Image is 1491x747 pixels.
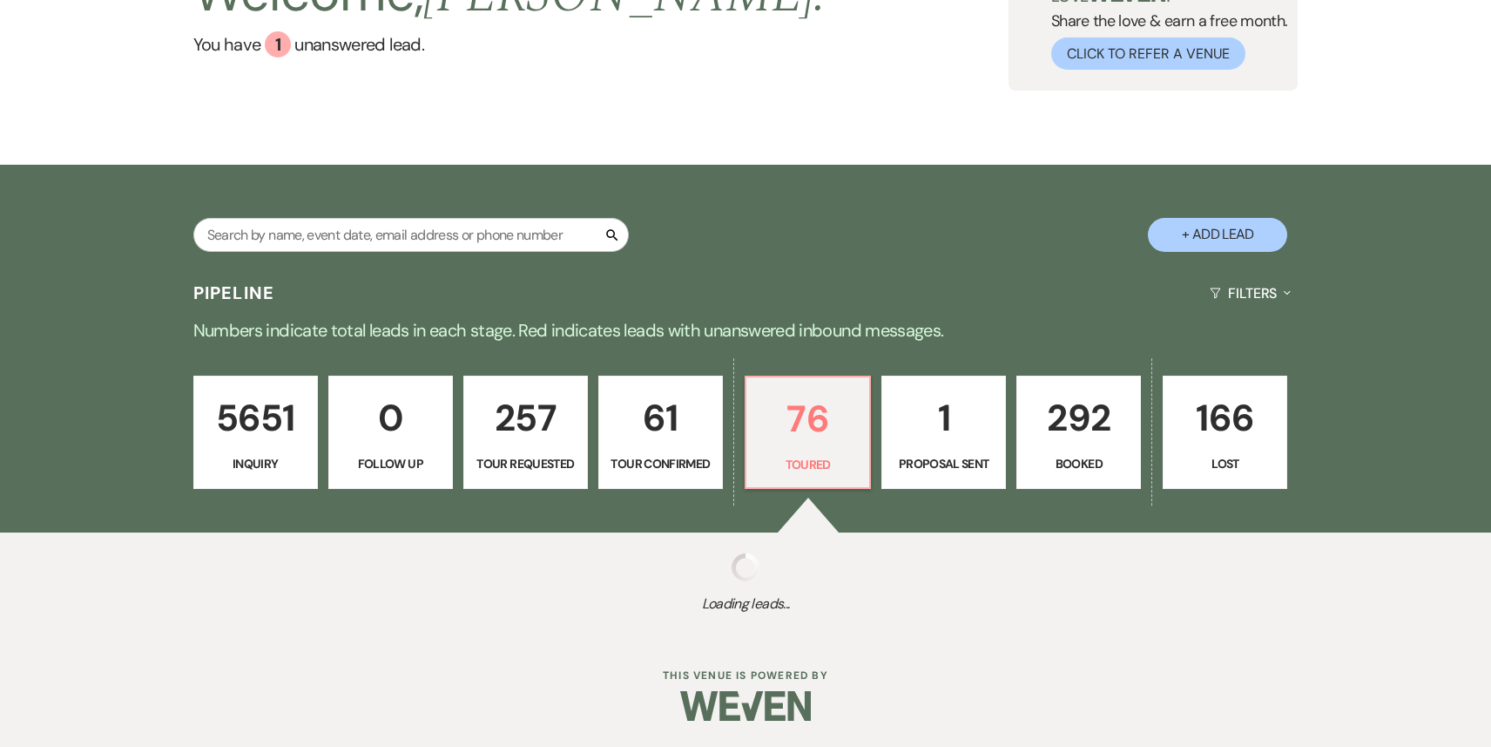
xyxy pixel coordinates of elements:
p: 76 [757,390,859,448]
p: Toured [757,455,859,474]
img: loading spinner [732,553,759,581]
button: Click to Refer a Venue [1051,37,1245,70]
a: 257Tour Requested [463,376,588,489]
p: 1 [893,389,995,447]
p: 257 [475,389,577,447]
p: 5651 [205,389,307,447]
p: 0 [340,389,442,447]
div: 1 [265,31,291,58]
p: 166 [1174,389,1276,447]
a: 292Booked [1016,376,1141,489]
input: Search by name, event date, email address or phone number [193,218,629,252]
a: 1Proposal Sent [881,376,1006,489]
p: Lost [1174,454,1276,473]
p: Follow Up [340,454,442,473]
p: Proposal Sent [893,454,995,473]
a: You have 1 unanswered lead. [193,31,826,58]
p: Inquiry [205,454,307,473]
p: 61 [610,389,712,447]
img: Weven Logo [680,676,811,737]
p: Tour Confirmed [610,454,712,473]
a: 76Toured [745,376,871,489]
p: Tour Requested [475,454,577,473]
a: 0Follow Up [328,376,453,489]
p: Booked [1028,454,1130,473]
a: 5651Inquiry [193,376,318,489]
button: Filters [1203,270,1298,316]
p: 292 [1028,389,1130,447]
button: + Add Lead [1148,218,1287,252]
span: Loading leads... [75,594,1417,615]
p: Numbers indicate total leads in each stage. Red indicates leads with unanswered inbound messages. [118,316,1373,344]
h3: Pipeline [193,281,275,305]
a: 61Tour Confirmed [598,376,723,489]
a: 166Lost [1163,376,1287,489]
